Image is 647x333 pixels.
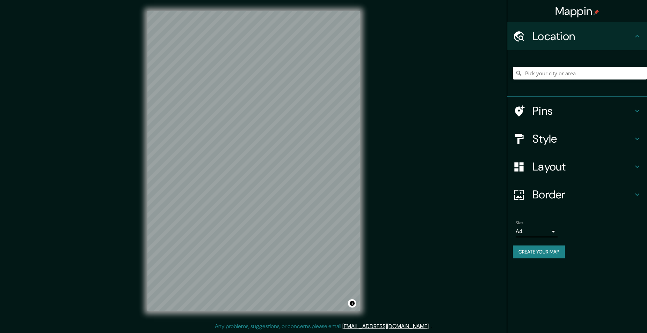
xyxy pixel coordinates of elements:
[513,67,647,80] input: Pick your city or area
[507,97,647,125] div: Pins
[532,188,633,202] h4: Border
[513,245,565,258] button: Create your map
[532,104,633,118] h4: Pins
[342,323,429,330] a: [EMAIL_ADDRESS][DOMAIN_NAME]
[507,125,647,153] div: Style
[348,299,356,308] button: Toggle attribution
[516,220,523,226] label: Size
[430,322,431,331] div: .
[532,160,633,174] h4: Layout
[431,322,432,331] div: .
[147,11,360,311] canvas: Map
[594,9,599,15] img: pin-icon.png
[516,226,558,237] div: A4
[532,29,633,43] h4: Location
[507,153,647,181] div: Layout
[555,4,599,18] h4: Mappin
[507,181,647,209] div: Border
[532,132,633,146] h4: Style
[215,322,430,331] p: Any problems, suggestions, or concerns please email .
[507,22,647,50] div: Location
